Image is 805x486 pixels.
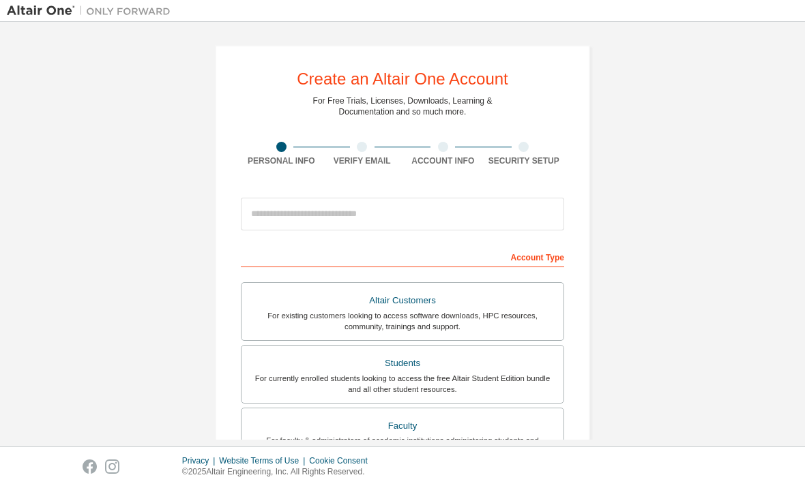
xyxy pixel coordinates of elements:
[105,459,119,474] img: instagram.svg
[484,155,565,166] div: Security Setup
[309,455,375,466] div: Cookie Consent
[402,155,484,166] div: Account Info
[313,95,493,117] div: For Free Trials, Licenses, Downloads, Learning & Documentation and so much more.
[250,354,555,373] div: Students
[83,459,97,474] img: facebook.svg
[250,373,555,395] div: For currently enrolled students looking to access the free Altair Student Edition bundle and all ...
[219,455,309,466] div: Website Terms of Use
[250,435,555,457] div: For faculty & administrators of academic institutions administering students and accessing softwa...
[182,466,376,478] p: © 2025 Altair Engineering, Inc. All Rights Reserved.
[7,4,177,18] img: Altair One
[182,455,219,466] div: Privacy
[297,71,508,87] div: Create an Altair One Account
[250,291,555,310] div: Altair Customers
[250,310,555,332] div: For existing customers looking to access software downloads, HPC resources, community, trainings ...
[322,155,403,166] div: Verify Email
[241,155,322,166] div: Personal Info
[250,416,555,436] div: Faculty
[241,245,564,267] div: Account Type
